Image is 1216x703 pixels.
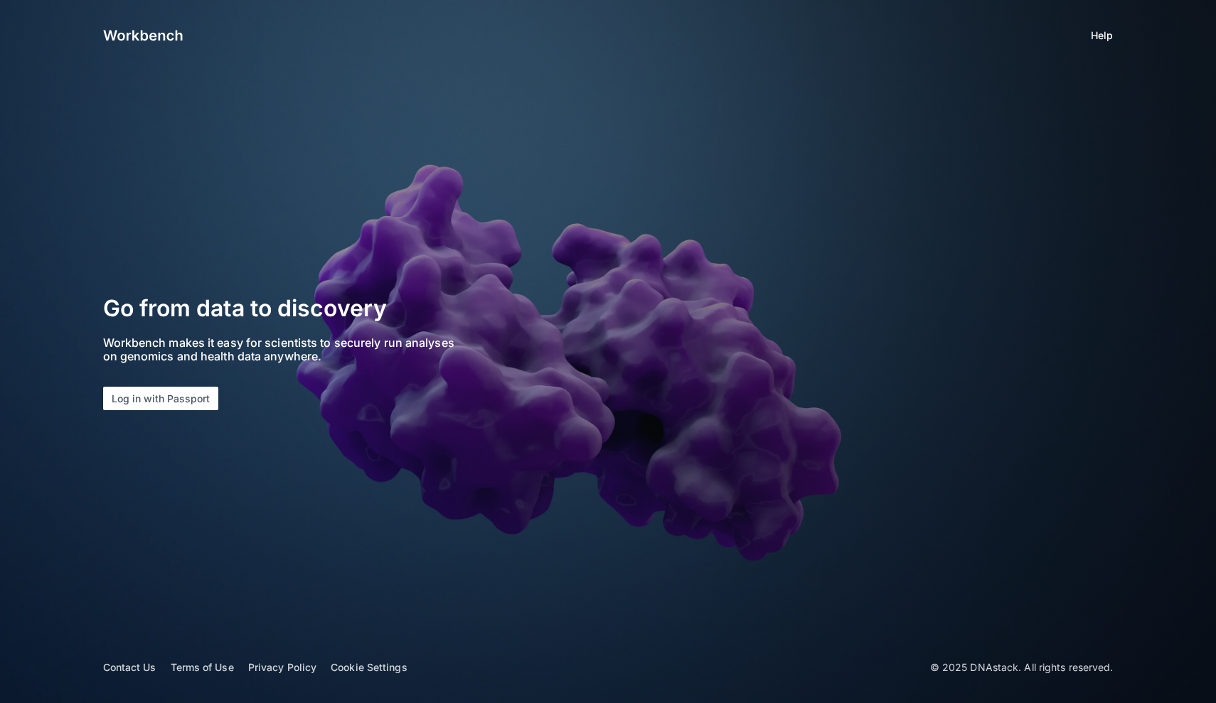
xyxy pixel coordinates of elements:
button: Log in with Passport [103,387,218,410]
a: Contact Us [103,661,156,673]
p: Workbench makes it easy for scientists to securely run analyses on genomics and health data anywh... [103,336,470,364]
a: Help [1091,28,1113,43]
h2: Go from data to discovery [103,293,497,325]
p: © 2025 DNAstack. All rights reserved. [930,660,1114,675]
a: Cookie Settings [331,661,407,673]
a: Privacy Policy [248,661,316,673]
img: logo [103,27,183,44]
a: Terms of Use [171,661,234,673]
